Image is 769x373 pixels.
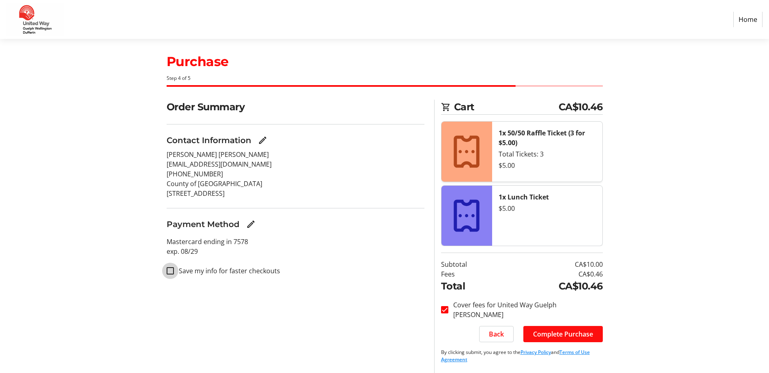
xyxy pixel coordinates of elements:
[167,150,424,159] p: [PERSON_NAME] [PERSON_NAME]
[441,269,501,279] td: Fees
[167,189,424,198] p: [STREET_ADDRESS]
[454,100,559,114] span: Cart
[255,132,271,148] button: Edit Contact Information
[499,193,549,202] strong: 1x Lunch Ticket
[501,259,602,269] td: CA$10.00
[523,326,603,342] button: Complete Purchase
[448,300,603,319] label: Cover fees for United Way Guelph [PERSON_NAME]
[167,179,424,189] p: County of [GEOGRAPHIC_DATA]
[499,204,596,213] div: $5.00
[441,349,603,363] p: By clicking submit, you agree to the and
[501,279,602,294] td: CA$10.46
[167,169,424,179] p: [PHONE_NUMBER]
[441,349,590,363] a: Terms of Use Agreement
[501,269,602,279] td: CA$0.46
[174,266,280,276] label: Save my info for faster checkouts
[479,326,514,342] button: Back
[499,161,596,170] div: $5.00
[733,12,763,27] a: Home
[167,159,424,169] p: [EMAIL_ADDRESS][DOMAIN_NAME]
[167,218,240,230] h3: Payment Method
[243,216,259,232] button: Edit Payment Method
[167,134,251,146] h3: Contact Information
[167,100,424,114] h2: Order Summary
[167,237,424,256] p: Mastercard ending in 7578 exp. 08/29
[559,100,603,114] span: CA$10.46
[533,329,593,339] span: Complete Purchase
[499,149,596,159] div: Total Tickets: 3
[521,349,551,356] a: Privacy Policy
[441,279,501,294] td: Total
[6,3,64,36] img: United Way Guelph Wellington Dufferin's Logo
[167,52,603,71] h1: Purchase
[441,259,501,269] td: Subtotal
[167,75,603,82] div: Step 4 of 5
[499,129,585,147] strong: 1x 50/50 Raffle Ticket (3 for $5.00)
[489,329,504,339] span: Back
